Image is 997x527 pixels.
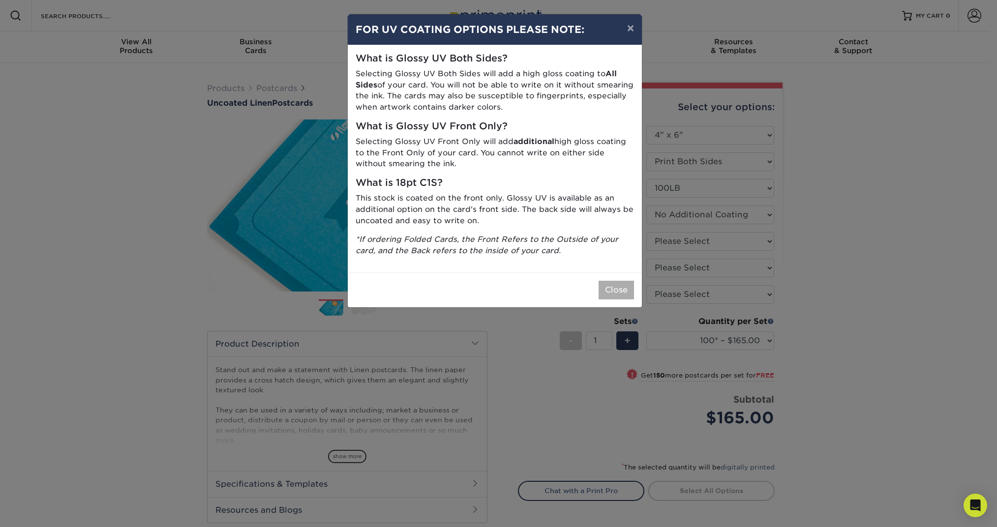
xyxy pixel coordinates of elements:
i: *If ordering Folded Cards, the Front Refers to the Outside of your card, and the Back refers to t... [356,234,618,255]
div: Open Intercom Messenger [964,494,987,517]
strong: All Sides [356,69,617,89]
strong: additional [514,137,554,146]
h5: What is Glossy UV Front Only? [356,121,634,132]
h4: FOR UV COATING OPTIONS PLEASE NOTE: [356,22,634,37]
button: Close [599,281,634,299]
h5: What is Glossy UV Both Sides? [356,53,634,64]
p: This stock is coated on the front only. Glossy UV is available as an additional option on the car... [356,193,634,226]
p: Selecting Glossy UV Both Sides will add a high gloss coating to of your card. You will not be abl... [356,68,634,113]
p: Selecting Glossy UV Front Only will add high gloss coating to the Front Only of your card. You ca... [356,136,634,170]
button: × [619,14,642,42]
h5: What is 18pt C1S? [356,177,634,189]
